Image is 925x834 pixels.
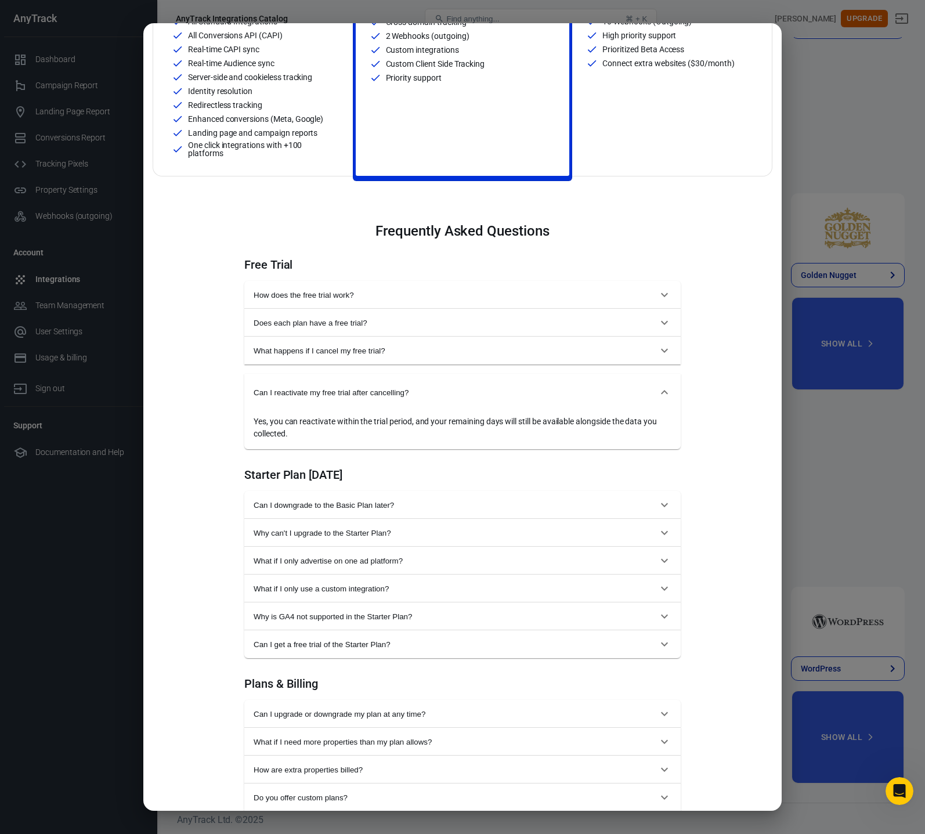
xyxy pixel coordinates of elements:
[254,640,657,649] span: Can I get a free trial of the Starter Plan?
[254,766,657,774] span: How are extra properties billed?
[386,32,469,40] p: 2 Webhooks (outgoing)
[188,129,317,137] p: Landing page and campaign reports
[602,17,692,26] p: 10 Webhooks (Outgoing)
[188,31,283,39] p: All Conversions API (CAPI)
[244,630,681,658] button: Can I get a free trial of the Starter Plan?
[244,575,681,602] button: What if I only use a custom integration?
[188,87,252,95] p: Identity resolution
[244,700,681,728] button: Can I upgrade or downgrade my plan at any time?
[244,281,681,309] button: How does the free trial work?
[188,73,312,81] p: Server-side and cookieless tracking
[244,223,681,239] h3: Frequently Asked Questions
[254,557,657,565] span: What if I only advertise on one ad platform?
[386,60,485,68] p: Custom Client Side Tracking
[188,115,323,123] p: Enhanced conversions (Meta, Google)
[602,59,734,67] p: Connect extra websites ($30/month)
[254,416,671,440] div: Yes, you can reactivate within the trial period, and your remaining days will still be available ...
[188,17,277,26] p: All Standard Integrations
[254,319,657,327] span: Does each plan have a free trial?
[254,793,657,802] span: Do you offer custom plans?
[244,756,681,784] button: How are extra properties billed?
[244,491,681,519] button: Can I downgrade to the Basic Plan later?
[254,710,657,719] span: Can I upgrade or downgrade my plan at any time?
[602,31,676,39] p: High priority support
[188,141,339,157] p: One click integrations with +100 platforms
[244,374,681,411] button: Can I reactivate my free trial after cancelling?
[244,784,681,811] button: Do you offer custom plans?
[244,728,681,756] button: What if I need more properties than my plan allows?
[244,602,681,630] button: Why is GA4 not supported in the Starter Plan?
[386,18,467,26] p: Cross domain tracking
[254,346,657,355] span: What happens if I cancel my free trial?
[244,337,681,364] button: What happens if I cancel my free trial?
[254,738,657,746] span: What if I need more properties than my plan allows?
[254,291,657,299] span: How does the free trial work?
[188,101,262,109] p: Redirectless tracking
[188,59,274,67] p: Real-time Audience sync
[254,529,657,537] span: Why can't I upgrade to the Starter Plan?
[244,468,681,482] h4: Starter Plan [DATE]
[244,677,681,691] h4: Plans & Billing
[254,501,657,510] span: Can I downgrade to the Basic Plan later?
[244,519,681,547] button: Why can't I upgrade to the Starter Plan?
[244,309,681,337] button: Does each plan have a free trial?
[602,45,684,53] p: Prioritized Beta Access
[244,547,681,575] button: What if I only advertise on one ad platform?
[244,258,681,272] h4: Free Trial
[386,46,459,54] p: Custom integrations
[254,388,657,397] span: Can I reactivate my free trial after cancelling?
[188,45,259,53] p: Real-time CAPI sync
[254,612,657,621] span: Why is GA4 not supported in the Starter Plan?
[386,74,442,82] p: Priority support
[254,584,657,593] span: What if I only use a custom integration?
[886,777,913,805] iframe: Intercom live chat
